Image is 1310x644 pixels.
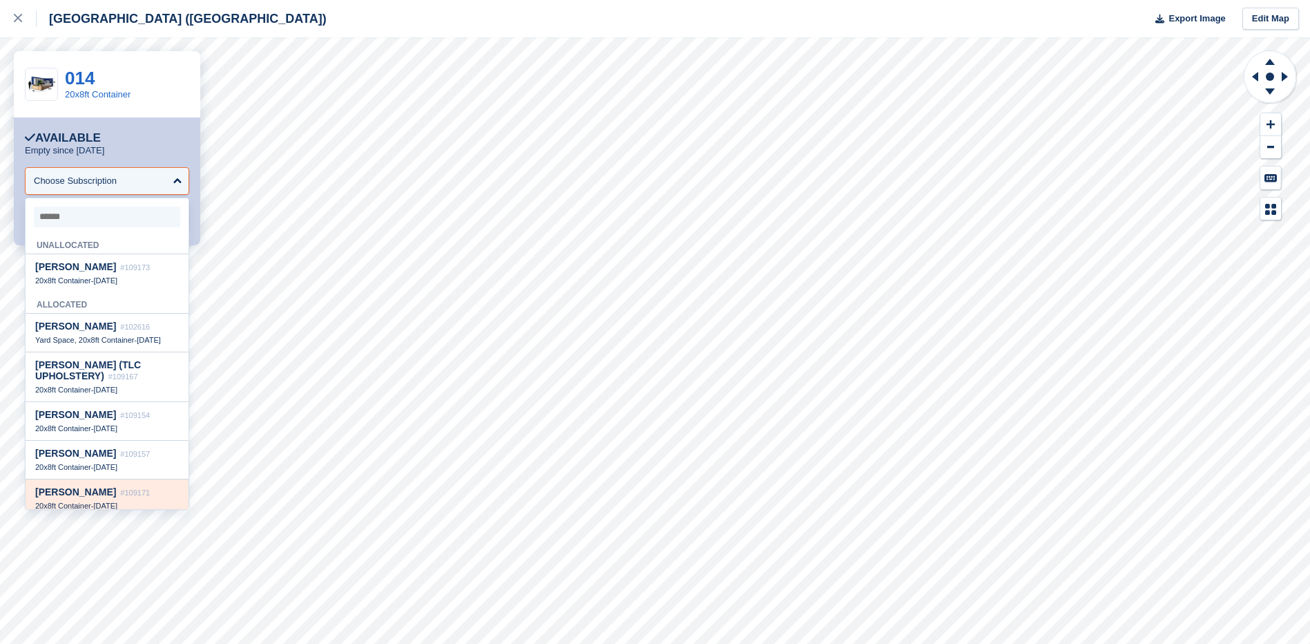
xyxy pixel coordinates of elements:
span: [PERSON_NAME] [35,448,116,459]
span: [DATE] [93,463,117,471]
button: Keyboard Shortcuts [1260,167,1281,189]
span: #109157 [120,450,150,458]
div: Available [25,131,101,145]
div: Unallocated [26,233,189,254]
span: [DATE] [93,386,117,394]
span: Yard Space, 20x8ft Container [35,336,135,344]
a: Edit Map [1242,8,1299,30]
a: 20x8ft Container [65,89,131,100]
span: [DATE] [93,424,117,433]
span: [PERSON_NAME] [35,321,116,332]
div: Choose Subscription [34,174,117,188]
span: [PERSON_NAME] [35,409,116,420]
div: - [35,335,179,345]
img: 20-ft-container%20(3).jpg [26,73,57,97]
div: - [35,424,179,433]
p: Empty since [DATE] [25,145,104,156]
span: #109173 [120,263,150,272]
span: 20x8ft Container [35,276,91,285]
div: Allocated [26,292,189,314]
div: [GEOGRAPHIC_DATA] ([GEOGRAPHIC_DATA]) [37,10,327,27]
span: #109154 [120,411,150,419]
span: [DATE] [93,502,117,510]
span: [PERSON_NAME] (TLC UPHOLSTERY) [35,359,141,381]
span: Export Image [1168,12,1225,26]
span: #109171 [120,489,150,497]
span: 20x8ft Container [35,502,91,510]
span: [DATE] [93,276,117,285]
span: [PERSON_NAME] [35,486,116,498]
button: Export Image [1147,8,1226,30]
a: 014 [65,68,95,88]
button: Zoom Out [1260,136,1281,159]
span: 20x8ft Container [35,386,91,394]
span: [DATE] [137,336,161,344]
span: #102616 [120,323,150,331]
div: - [35,462,179,472]
span: 20x8ft Container [35,424,91,433]
div: - [35,501,179,511]
button: Zoom In [1260,113,1281,136]
span: [PERSON_NAME] [35,261,116,272]
span: #109167 [108,372,138,381]
div: - [35,385,179,395]
span: 20x8ft Container [35,463,91,471]
button: Map Legend [1260,198,1281,220]
div: - [35,276,179,285]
